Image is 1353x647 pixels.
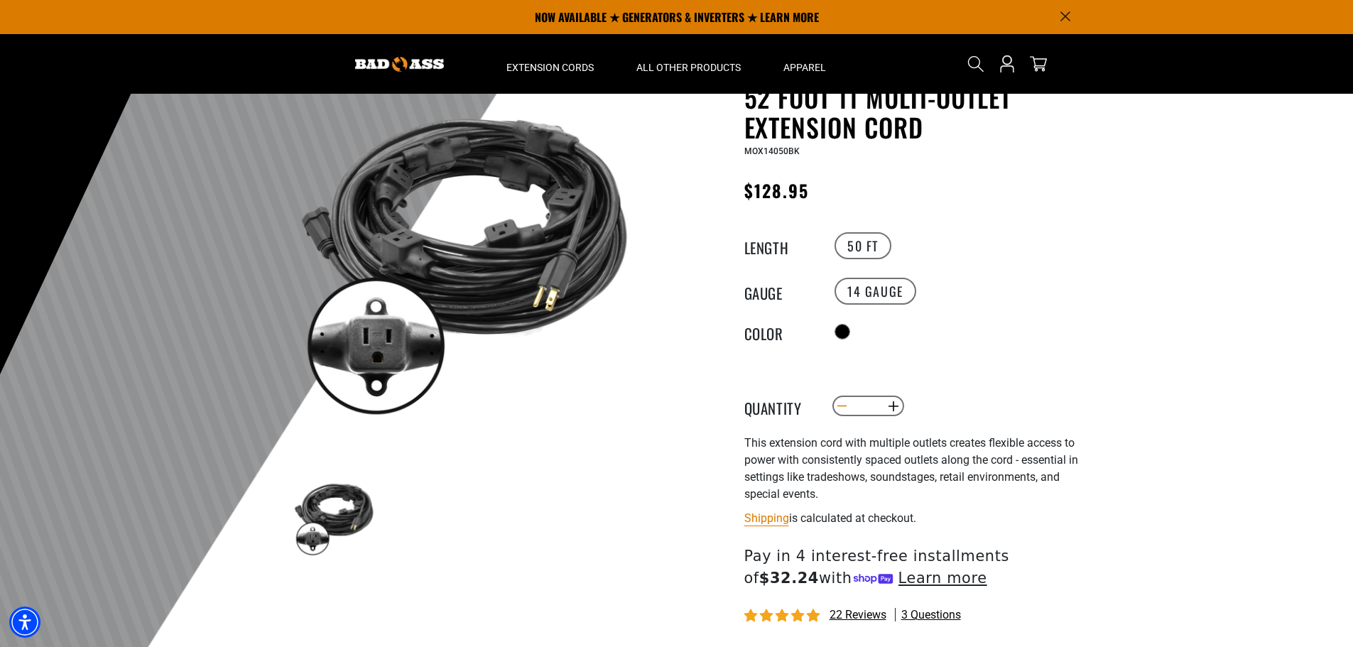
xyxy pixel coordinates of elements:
img: black [293,476,375,558]
summary: All Other Products [615,34,762,94]
legend: Color [744,322,815,341]
span: Apparel [783,61,826,74]
img: Bad Ass Extension Cords [355,57,444,72]
span: 3 questions [901,607,961,623]
a: Shipping [744,511,789,525]
span: This extension cord with multiple outlets creates flexible access to power with consistently spac... [744,436,1078,501]
label: 14 Gauge [835,278,916,305]
span: 22 reviews [830,608,886,621]
span: $128.95 [744,178,810,203]
summary: Apparel [762,34,847,94]
span: 4.95 stars [744,609,822,623]
summary: Search [965,53,987,75]
label: Quantity [744,397,815,415]
summary: Extension Cords [485,34,615,94]
a: Open this option [996,34,1018,94]
div: is calculated at checkout. [744,509,1092,528]
div: Accessibility Menu [9,607,40,638]
h1: 52 Foot 11 Multi-Outlet Extension Cord [744,82,1092,142]
img: black [293,85,635,428]
span: All Other Products [636,61,741,74]
legend: Gauge [744,282,815,300]
a: cart [1027,55,1050,72]
span: Extension Cords [506,61,594,74]
legend: Length [744,236,815,255]
label: 50 FT [835,232,891,259]
span: MOX14050BK [744,146,800,156]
